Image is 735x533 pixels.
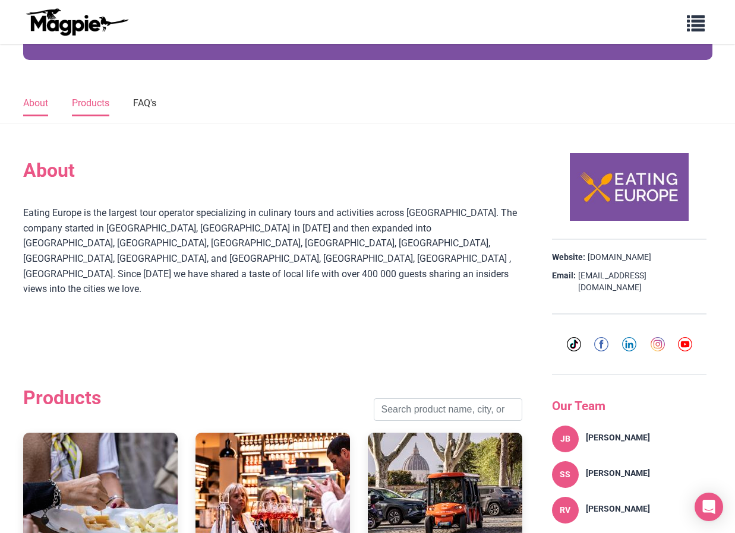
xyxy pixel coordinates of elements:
div: SS [552,461,579,488]
h2: Products [23,386,101,409]
h4: [PERSON_NAME] [586,468,650,478]
h4: [PERSON_NAME] [586,504,650,514]
a: FAQ's [133,91,156,116]
strong: Website: [552,252,585,264]
a: About [23,91,48,116]
strong: Email: [552,270,576,282]
div: JB [552,426,579,452]
img: Eating Europe logo [570,153,689,221]
h2: About [23,159,522,182]
a: [EMAIL_ADDRESS][DOMAIN_NAME] [578,270,706,293]
img: logo-ab69f6fb50320c5b225c76a69d11143b.png [23,8,130,36]
img: instagram-round-01-d873700d03cfe9216e9fb2676c2aa726.svg [651,337,665,351]
img: linkedin-round-01-4bc9326eb20f8e88ec4be7e8773b84b7.svg [622,337,636,351]
div: Open Intercom Messenger [695,493,723,521]
input: Search product name, city, or interal id [374,398,522,421]
div: RV [552,497,579,524]
a: Products [72,91,109,116]
img: facebook-round-01-50ddc191f871d4ecdbe8252d2011563a.svg [594,337,608,351]
h3: Our Team [552,399,706,414]
h4: [PERSON_NAME] [586,433,650,443]
img: tiktok-round-01-ca200c7ba8d03f2cade56905edf8567d.svg [567,337,581,351]
a: [DOMAIN_NAME] [588,252,651,264]
div: Eating Europe is the largest tour operator specializing in culinary tours and activities across [... [23,205,522,327]
img: youtube-round-01-0acef599b0341403c37127b094ecd7da.svg [678,337,692,351]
